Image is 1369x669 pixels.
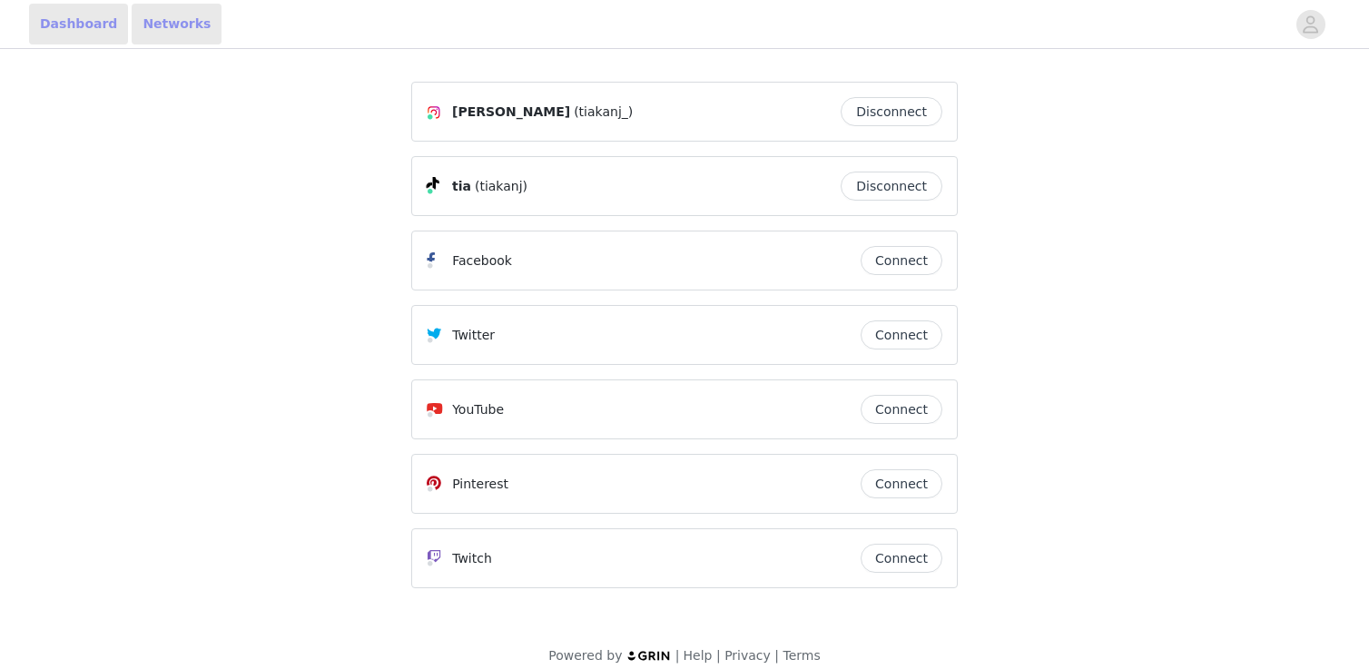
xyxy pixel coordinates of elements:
[841,97,942,126] button: Disconnect
[574,103,633,122] span: (tiakanj_)
[675,648,680,663] span: |
[548,648,622,663] span: Powered by
[452,549,492,568] p: Twitch
[1302,10,1319,39] div: avatar
[783,648,820,663] a: Terms
[861,544,942,573] button: Connect
[626,650,672,662] img: logo
[861,246,942,275] button: Connect
[452,475,508,494] p: Pinterest
[452,177,471,196] span: tia
[427,105,441,120] img: Instagram Icon
[452,326,495,345] p: Twitter
[452,400,504,419] p: YouTube
[774,648,779,663] span: |
[684,648,713,663] a: Help
[452,251,512,271] p: Facebook
[452,103,570,122] span: [PERSON_NAME]
[29,4,128,44] a: Dashboard
[716,648,721,663] span: |
[861,469,942,498] button: Connect
[861,320,942,349] button: Connect
[861,395,942,424] button: Connect
[724,648,771,663] a: Privacy
[475,177,527,196] span: (tiakanj)
[841,172,942,201] button: Disconnect
[132,4,222,44] a: Networks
